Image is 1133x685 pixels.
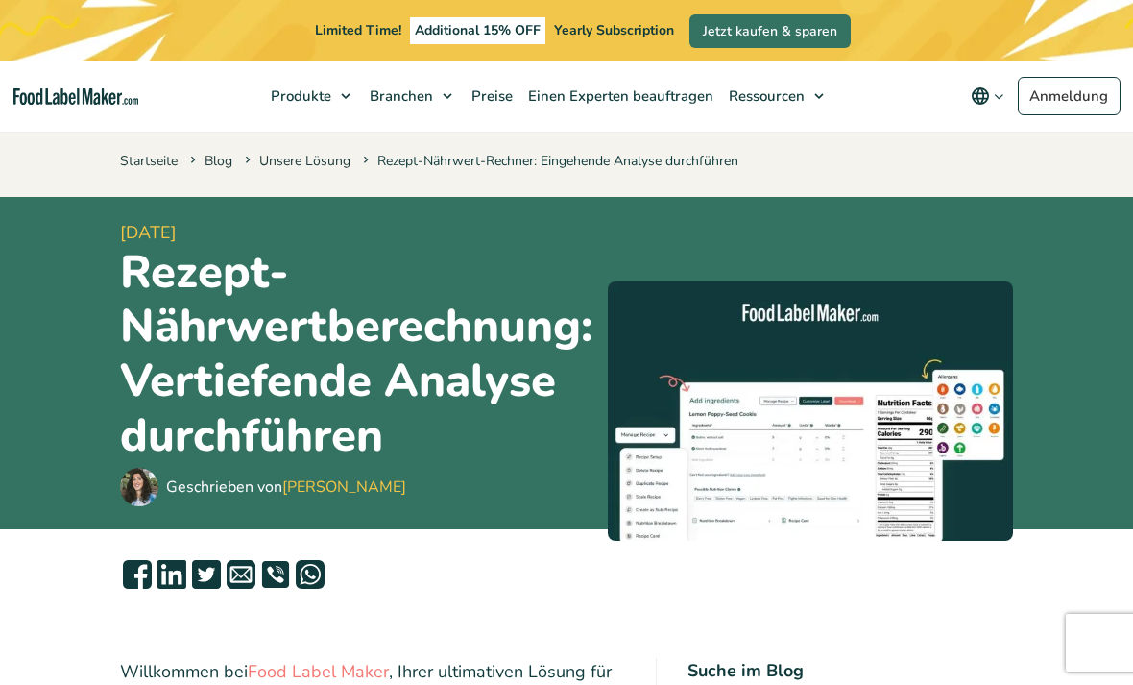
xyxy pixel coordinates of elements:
[687,658,1013,684] h4: Suche im Blog
[205,152,232,170] a: Blog
[410,17,545,44] span: Additional 15% OFF
[466,86,515,106] span: Preise
[462,61,518,131] a: Preise
[689,14,851,48] a: Jetzt kaufen & sparen
[282,477,406,498] a: [PERSON_NAME]
[315,21,401,39] span: Limited Time!
[265,86,333,106] span: Produkte
[166,476,406,499] div: Geschrieben von
[120,246,592,464] h1: Rezept-Nährwertberechnung: Vertiefende Analyse durchführen
[522,86,715,106] span: Einen Experten beauftragen
[261,61,360,131] a: Produkte
[364,86,435,106] span: Branchen
[1018,77,1121,115] a: Anmeldung
[360,61,462,131] a: Branchen
[120,220,592,246] span: [DATE]
[359,152,738,170] span: Rezept-Nährwert-Rechner: Eingehende Analyse durchführen
[554,21,674,39] span: Yearly Subscription
[259,152,350,170] a: Unsere Lösung
[719,61,833,131] a: Ressourcen
[248,660,389,683] a: Food Label Maker
[120,468,158,506] img: Maria Abi Hanna - Lebensmittel-Etikettenmacherin
[120,152,178,170] a: Startseite
[518,61,719,131] a: Einen Experten beauftragen
[723,86,807,106] span: Ressourcen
